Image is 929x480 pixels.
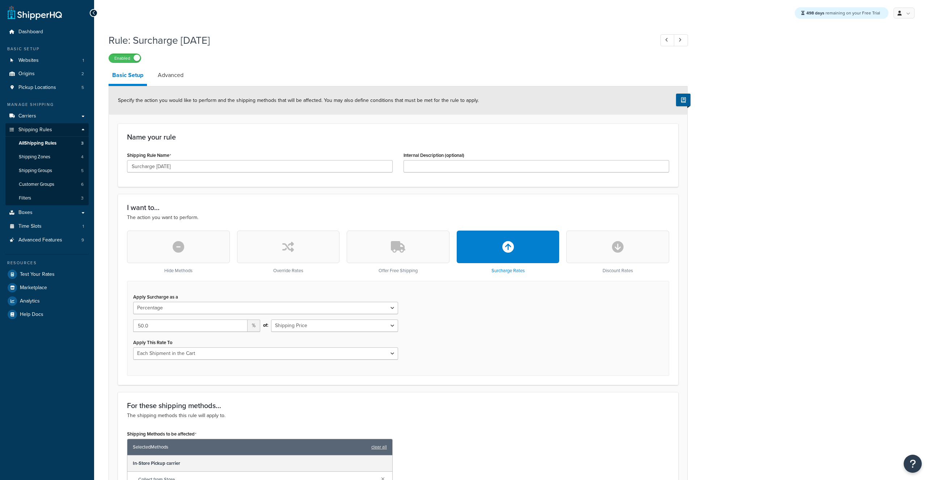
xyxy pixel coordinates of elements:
li: Time Slots [5,220,89,233]
li: Advanced Features [5,233,89,247]
li: Shipping Rules [5,123,89,206]
button: Open Resource Center [904,455,922,473]
label: Shipping Rule Name [127,153,171,158]
label: Internal Description (optional) [404,153,464,158]
label: Apply This Rate To [133,340,172,345]
a: Next Record [674,34,688,46]
a: Test Your Rates [5,268,89,281]
a: Filters3 [5,192,89,205]
a: Origins2 [5,67,89,81]
a: Carriers [5,110,89,123]
div: Offer Free Shipping [347,231,449,274]
a: Analytics [5,295,89,308]
li: Shipping Zones [5,150,89,164]
a: Basic Setup [109,67,147,86]
span: remaining on your Free Trial [806,10,880,16]
span: Analytics [20,298,40,304]
a: Pickup Locations5 [5,81,89,94]
label: Shipping Methods to be affected [127,431,197,437]
a: Help Docs [5,308,89,321]
li: Origins [5,67,89,81]
span: Help Docs [20,312,43,318]
label: Apply Surcharge as a [133,294,178,300]
h3: I want to... [127,203,669,211]
p: The action you want to perform. [127,214,669,222]
li: Pickup Locations [5,81,89,94]
span: 3 [81,195,84,201]
div: In-Store Pickup carrier [127,455,392,472]
label: Enabled [109,54,141,63]
div: Surcharge Rates [457,231,559,274]
p: The shipping methods this rule will apply to. [127,412,669,420]
h1: Rule: Surcharge [DATE] [109,33,647,47]
a: Shipping Rules [5,123,89,137]
span: Shipping Groups [19,168,52,174]
span: Specify the action you would like to perform and the shipping methods that will be affected. You ... [118,97,479,104]
a: Dashboard [5,25,89,39]
span: 3 [81,140,84,146]
span: Advanced Features [18,237,62,243]
span: Marketplace [20,285,47,291]
span: Carriers [18,113,36,119]
a: Previous Record [660,34,675,46]
span: Origins [18,71,35,77]
span: 9 [81,237,84,243]
span: 5 [81,168,84,174]
a: Advanced Features9 [5,233,89,247]
h3: Name your rule [127,133,669,141]
span: 1 [83,57,84,64]
a: Marketplace [5,281,89,294]
li: Customer Groups [5,178,89,191]
span: Pickup Locations [18,85,56,91]
span: 4 [81,154,84,160]
a: AllShipping Rules3 [5,137,89,150]
span: Time Slots [18,223,42,230]
div: Resources [5,260,89,266]
span: of: [263,320,268,330]
span: 1 [83,223,84,230]
span: Boxes [18,210,33,216]
span: 2 [81,71,84,77]
div: Hide Methods [127,231,230,274]
a: Boxes [5,206,89,219]
a: clear all [371,442,387,452]
span: Test Your Rates [20,271,55,278]
h3: For these shipping methods... [127,402,669,410]
span: Websites [18,57,39,64]
span: All Shipping Rules [19,140,56,146]
div: Discount Rates [566,231,669,274]
div: Manage Shipping [5,102,89,108]
a: Websites1 [5,54,89,67]
span: Customer Groups [19,181,54,188]
span: 5 [81,85,84,91]
div: Override Rates [237,231,340,274]
li: Filters [5,192,89,205]
a: Shipping Groups5 [5,164,89,177]
span: Shipping Zones [19,154,50,160]
span: Filters [19,195,31,201]
div: Basic Setup [5,46,89,52]
button: Show Help Docs [676,94,691,106]
span: Selected Methods [133,442,368,452]
span: 6 [81,181,84,188]
strong: 498 days [806,10,824,16]
a: Shipping Zones4 [5,150,89,164]
span: Dashboard [18,29,43,35]
li: Shipping Groups [5,164,89,177]
a: Advanced [154,67,187,84]
a: Customer Groups6 [5,178,89,191]
span: % [248,320,260,332]
li: Websites [5,54,89,67]
a: Time Slots1 [5,220,89,233]
span: Shipping Rules [18,127,52,133]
